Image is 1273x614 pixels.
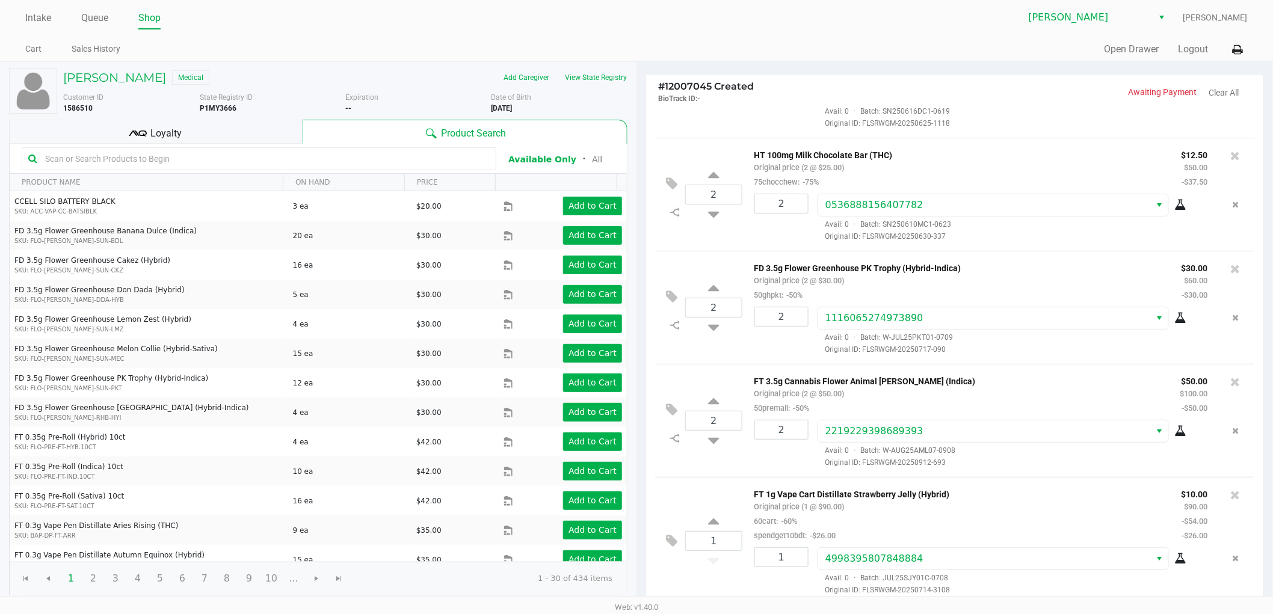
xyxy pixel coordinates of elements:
span: # [658,81,665,92]
p: SKU: FLO-[PERSON_NAME]-SUN-PKT [14,384,283,393]
span: ᛫ [576,153,592,165]
span: Page 3 [104,567,127,590]
span: Date of Birth [491,93,531,102]
button: Add to Cart [563,550,622,569]
span: Page 2 [82,567,105,590]
td: FT 0.3g Vape Pen Distillate Autumn Equinox (Hybrid) [10,545,288,574]
button: Add to Cart [563,197,622,215]
inline-svg: Split item qty to new line [664,204,685,220]
app-button-loader: Add to Cart [569,260,617,269]
small: $50.00 [1185,163,1208,172]
small: -$50.00 [1182,404,1208,413]
span: 0536888156407782 [825,199,923,210]
td: 3 ea [288,191,411,221]
app-button-loader: Add to Cart [569,437,617,446]
span: Go to the first page [21,574,31,583]
span: [PERSON_NAME] [1029,10,1146,25]
span: $42.00 [416,497,442,505]
button: Open Drawer [1105,42,1159,57]
small: Original price (1 @ $90.00) [754,502,845,511]
button: Add to Cart [563,315,622,333]
p: FD 3.5g Flower Greenhouse PK Trophy (Hybrid-Indica) [754,260,1164,273]
span: Customer ID [63,93,103,102]
td: 16 ea [288,486,411,515]
app-button-loader: Add to Cart [569,230,617,240]
span: Avail: 0 Batch: W-JUL25PKT01-0709 [818,333,954,342]
small: -$37.50 [1182,177,1208,186]
span: $30.00 [416,408,442,417]
span: Avail: 0 Batch: SN250616DC1-0619 [818,107,951,115]
b: P1MY3666 [200,104,236,112]
td: 16 ea [288,250,411,280]
td: FD 3.5g Flower Greenhouse Banana Dulce (Indica) [10,221,288,250]
app-button-loader: Add to Cart [569,378,617,387]
button: Remove the package from the orderLine [1228,547,1244,569]
button: Select [1153,7,1171,28]
small: -$26.00 [1182,531,1208,540]
button: Add to Cart [563,285,622,304]
span: 1116065274973890 [825,312,923,324]
span: $35.00 [416,526,442,535]
td: 5 ea [288,280,411,309]
span: $42.00 [416,467,442,476]
span: Page 6 [171,567,194,590]
button: Add Caregiver [496,68,557,87]
span: Page 9 [238,567,260,590]
small: -$54.00 [1182,517,1208,526]
b: 1586510 [63,104,93,112]
td: FD 3.5g Flower Greenhouse Melon Collie (Hybrid-Sativa) [10,339,288,368]
p: SKU: FLO-[PERSON_NAME]-SUN-LMZ [14,325,283,334]
b: [DATE] [491,104,512,112]
p: SKU: FLO-PRE-FT-SAT.10CT [14,502,283,511]
button: Add to Cart [563,491,622,510]
div: Data table [10,174,627,562]
span: -75% [800,177,819,186]
button: All [592,153,602,166]
span: Page 10 [260,567,283,590]
span: -$26.00 [807,531,836,540]
p: SKU: ACC-VAP-CC-BATSIBLK [14,207,283,216]
td: FD 3.5g Flower Greenhouse Don Dada (Hybrid) [10,280,288,309]
span: Avail: 0 Batch: W-AUG25AML07-0908 [818,446,956,455]
button: Add to Cart [563,226,622,245]
span: $30.00 [416,320,442,328]
kendo-pager-info: 1 - 30 of 434 items [360,573,612,585]
p: $12.50 [1182,147,1208,160]
span: · [849,107,861,115]
p: FT 1g Vape Cart Distillate Strawberry Jelly (Hybrid) [754,487,1164,499]
span: Expiration [345,93,378,102]
p: HT 100mg Milk Chocolate Bar (THC) [754,147,1164,160]
p: SKU: FLO-[PERSON_NAME]-SUN-MEC [14,354,283,363]
span: · [849,333,861,342]
span: [PERSON_NAME] [1183,11,1248,24]
h5: [PERSON_NAME] [63,70,166,85]
button: Select [1151,194,1168,216]
td: FD 3.5g Flower Greenhouse PK Trophy (Hybrid-Indica) [10,368,288,398]
p: $30.00 [1182,260,1208,273]
span: -50% [791,404,810,413]
td: 12 ea [288,368,411,398]
small: Original price (2 @ $30.00) [754,276,845,285]
small: 60cart: [754,517,798,526]
span: -50% [784,290,803,299]
td: FT 0.35g Pre-Roll (Sativa) 10ct [10,486,288,515]
small: 50premall: [754,404,810,413]
span: Page 7 [193,567,216,590]
p: SKU: BAP-DP-FT-AEQ [14,560,283,569]
p: SKU: FLO-[PERSON_NAME]-SUN-BDL [14,236,283,245]
p: Awaiting Payment [955,86,1197,99]
span: Web: v1.40.0 [615,603,658,612]
span: Page 5 [149,567,171,590]
button: Add to Cart [563,373,622,392]
td: CCELL SILO BATTERY BLACK [10,191,288,221]
span: Page 4 [126,567,149,590]
span: $35.00 [416,556,442,564]
td: FT 0.35g Pre-Roll (Hybrid) 10ct [10,427,288,456]
span: $42.00 [416,438,442,446]
td: 15 ea [288,339,411,368]
span: Page 1 [60,567,82,590]
td: FT 0.35g Pre-Roll (Indica) 10ct [10,456,288,486]
span: Original ID: FLSRWGM-20250912-693 [818,457,1208,468]
app-button-loader: Add to Cart [569,319,617,328]
span: Go to the last page [327,567,350,590]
